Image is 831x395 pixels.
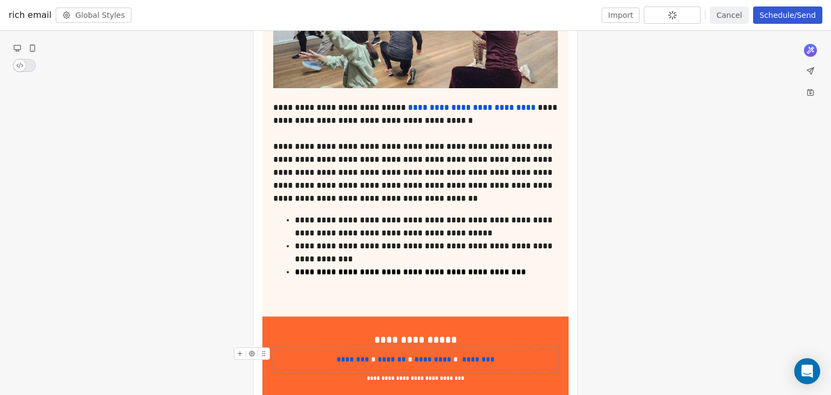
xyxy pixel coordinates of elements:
[753,6,822,24] button: Schedule/Send
[794,358,820,384] div: Open Intercom Messenger
[710,6,748,24] button: Cancel
[56,8,131,23] button: Global Styles
[9,9,51,22] span: rich email
[602,8,639,23] button: Import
